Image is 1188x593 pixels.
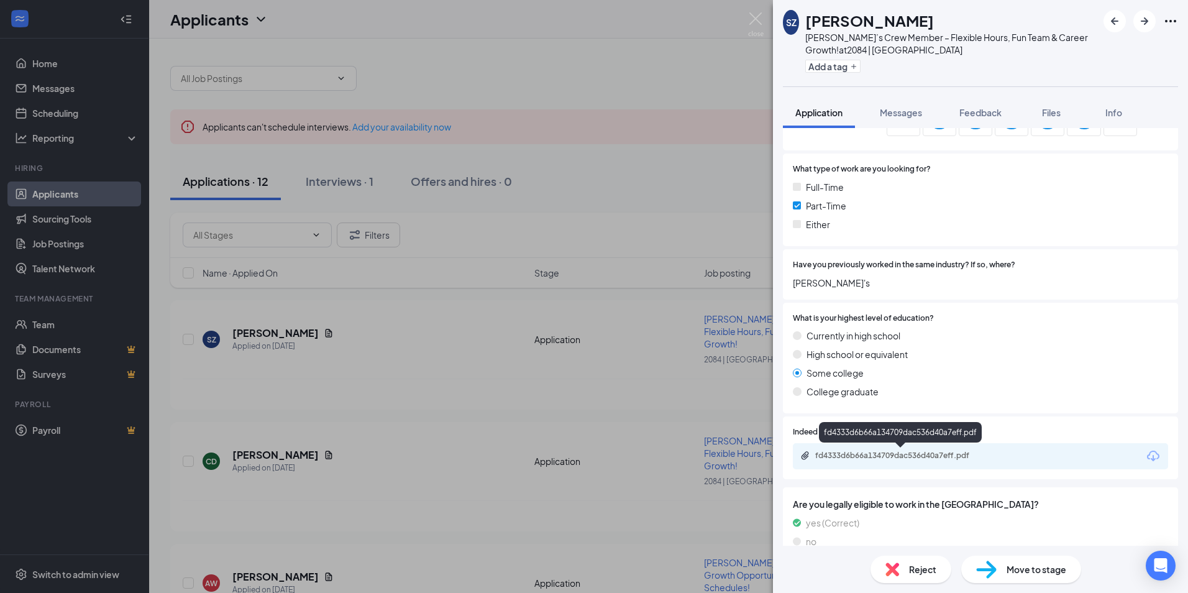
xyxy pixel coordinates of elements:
svg: ArrowRight [1137,14,1152,29]
svg: Plus [850,63,857,70]
svg: Paperclip [800,451,810,461]
svg: ArrowLeftNew [1107,14,1122,29]
span: What is your highest level of education? [793,313,934,324]
span: Indeed Resume [793,426,848,438]
a: Paperclipfd4333d6b66a134709dac536d40a7eff.pdf [800,451,1002,462]
span: Some college [806,366,864,380]
span: Are you legally eligible to work in the [GEOGRAPHIC_DATA]? [793,497,1168,511]
span: Feedback [959,107,1002,118]
span: no [806,535,816,548]
span: What type of work are you looking for? [793,163,931,175]
span: Part-Time [806,199,846,213]
span: Either [806,218,830,231]
div: fd4333d6b66a134709dac536d40a7eff.pdf [815,451,989,461]
span: College graduate [806,385,879,398]
h1: [PERSON_NAME] [805,10,934,31]
span: [PERSON_NAME]'s [793,276,1168,290]
div: [PERSON_NAME]’s Crew Member – Flexible Hours, Fun Team & Career Growth! at 2084 | [GEOGRAPHIC_DATA] [805,31,1097,56]
span: Move to stage [1007,563,1066,576]
div: SZ [786,16,797,29]
div: fd4333d6b66a134709dac536d40a7eff.pdf [819,422,982,443]
svg: Ellipses [1163,14,1178,29]
span: yes (Correct) [806,516,859,530]
span: Currently in high school [806,329,900,342]
span: Have you previously worked in the same industry? If so, where? [793,259,1015,271]
span: Info [1105,107,1122,118]
span: Files [1042,107,1061,118]
span: High school or equivalent [806,347,908,361]
button: ArrowRight [1133,10,1156,32]
span: Full-Time [806,180,844,194]
svg: Download [1146,449,1161,464]
span: Reject [909,563,936,576]
button: ArrowLeftNew [1103,10,1126,32]
span: Messages [880,107,922,118]
span: Application [795,107,843,118]
div: Open Intercom Messenger [1146,551,1176,581]
button: PlusAdd a tag [805,60,861,73]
